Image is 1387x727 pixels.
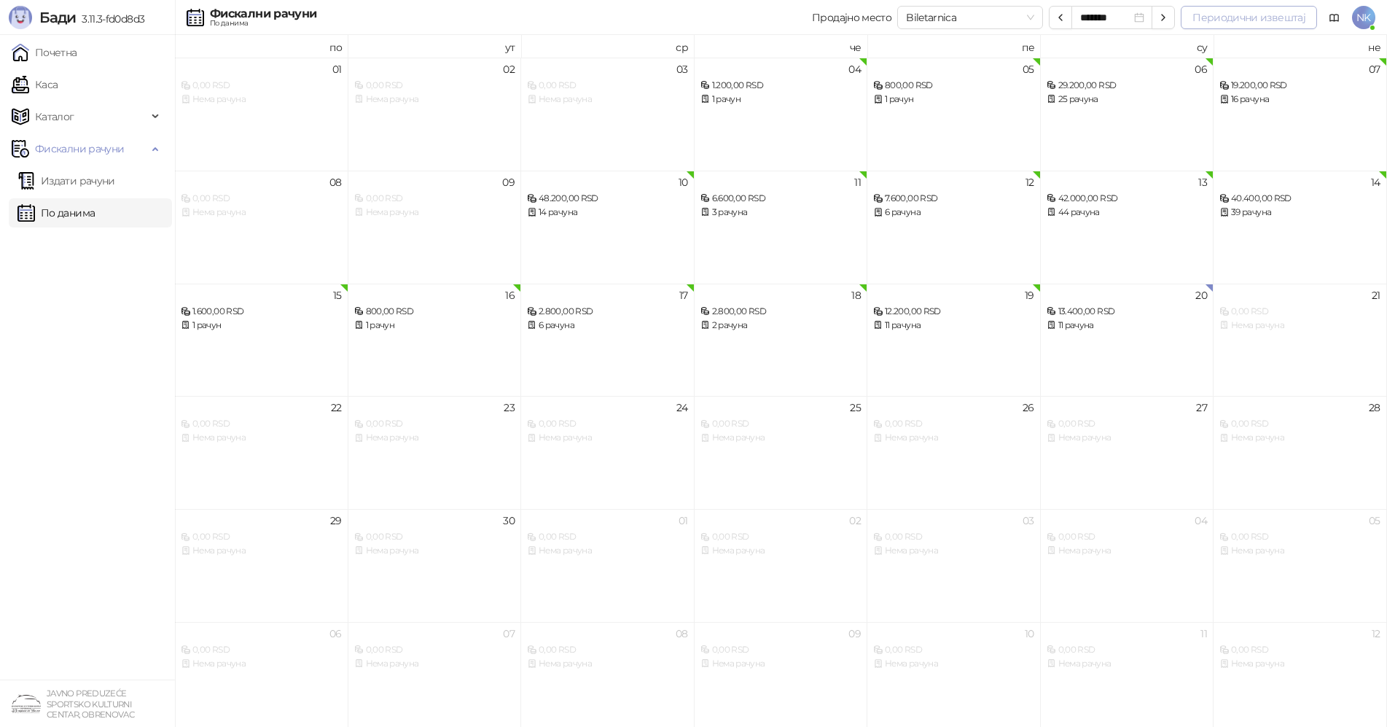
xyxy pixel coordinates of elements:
[700,206,861,219] div: 3 рачуна
[873,417,1034,431] div: 0,00 RSD
[1219,544,1380,558] div: Нема рачуна
[354,657,515,671] div: Нема рачуна
[527,192,688,206] div: 48.200,00 RSD
[700,431,861,445] div: Нема рачуна
[700,79,861,93] div: 1.200,00 RSD
[175,58,348,171] td: 2025-09-01
[851,290,861,300] div: 18
[1041,284,1214,397] td: 2025-09-20
[503,629,515,639] div: 07
[354,305,515,319] div: 800,00 RSD
[504,403,515,413] div: 23
[76,12,144,26] span: 3.11.3-fd0d8d3
[676,403,688,413] div: 24
[1025,177,1034,187] div: 12
[348,509,522,622] td: 2025-09-30
[700,530,861,544] div: 0,00 RSD
[1047,79,1208,93] div: 29.200,00 RSD
[521,171,695,284] td: 2025-09-10
[873,657,1034,671] div: Нема рачуна
[695,396,868,509] td: 2025-09-25
[1198,177,1207,187] div: 13
[873,530,1034,544] div: 0,00 RSD
[354,79,515,93] div: 0,00 RSD
[331,403,342,413] div: 22
[1323,6,1346,29] a: Документација
[873,192,1034,206] div: 7.600,00 RSD
[1023,403,1034,413] div: 26
[354,417,515,431] div: 0,00 RSD
[348,396,522,509] td: 2025-09-23
[527,643,688,657] div: 0,00 RSD
[1047,305,1208,319] div: 13.400,00 RSD
[329,177,342,187] div: 08
[527,530,688,544] div: 0,00 RSD
[676,64,688,74] div: 03
[505,290,515,300] div: 16
[354,431,515,445] div: Нема рачуна
[181,192,342,206] div: 0,00 RSD
[700,657,861,671] div: Нема рачуна
[1196,403,1207,413] div: 27
[867,171,1041,284] td: 2025-09-12
[873,93,1034,106] div: 1 рачун
[1219,417,1380,431] div: 0,00 RSD
[676,629,688,639] div: 08
[527,206,688,219] div: 14 рачуна
[849,516,861,526] div: 02
[1047,657,1208,671] div: Нема рачуна
[527,93,688,106] div: Нема рачуна
[354,192,515,206] div: 0,00 RSD
[17,198,95,228] a: По данима
[1372,290,1380,300] div: 21
[354,319,515,333] div: 1 рачун
[1047,206,1208,219] div: 44 рачуна
[1041,509,1214,622] td: 2025-10-04
[1369,403,1380,413] div: 28
[1219,431,1380,445] div: Нема рачуна
[1369,516,1380,526] div: 05
[47,688,134,720] small: JAVNO PREDUZEĆE SPORTSKO KULTURNI CENTAR, OBRENOVAC
[35,134,124,163] span: Фискални рачуни
[181,657,342,671] div: Нема рачуна
[700,192,861,206] div: 6.600,00 RSD
[873,643,1034,657] div: 0,00 RSD
[873,431,1034,445] div: Нема рачуна
[12,38,77,67] a: Почетна
[848,64,861,74] div: 04
[1047,431,1208,445] div: Нема рачуна
[17,166,115,195] a: Издати рачуни
[329,629,342,639] div: 06
[181,544,342,558] div: Нема рачуна
[854,177,861,187] div: 11
[873,206,1034,219] div: 6 рачуна
[1047,544,1208,558] div: Нема рачуна
[867,509,1041,622] td: 2025-10-03
[354,206,515,219] div: Нема рачуна
[1219,319,1380,333] div: Нема рачуна
[333,290,342,300] div: 15
[1219,79,1380,93] div: 19.200,00 RSD
[521,58,695,171] td: 2025-09-03
[354,530,515,544] div: 0,00 RSD
[1023,516,1034,526] div: 03
[1047,530,1208,544] div: 0,00 RSD
[503,64,515,74] div: 02
[867,35,1041,58] th: пе
[867,58,1041,171] td: 2025-09-05
[175,396,348,509] td: 2025-09-22
[1195,64,1207,74] div: 06
[1214,35,1387,58] th: не
[1219,192,1380,206] div: 40.400,00 RSD
[502,177,515,187] div: 09
[527,79,688,93] div: 0,00 RSD
[695,58,868,171] td: 2025-09-04
[527,657,688,671] div: Нема рачуна
[1025,629,1034,639] div: 10
[527,305,688,319] div: 2.800,00 RSD
[679,516,688,526] div: 01
[9,6,32,29] img: Logo
[1372,629,1380,639] div: 12
[850,403,861,413] div: 25
[700,319,861,333] div: 2 рачуна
